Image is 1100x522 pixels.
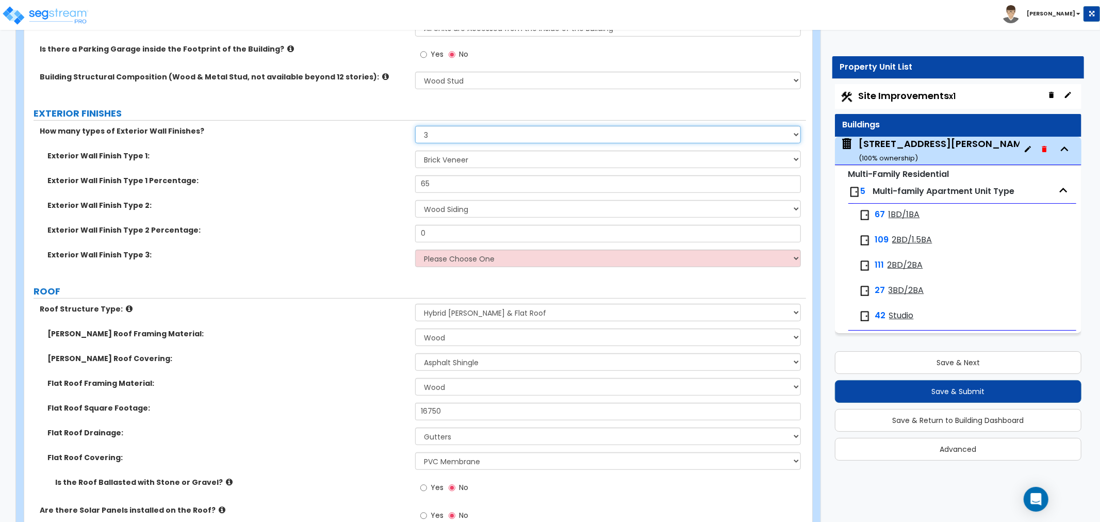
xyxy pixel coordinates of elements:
[226,478,233,486] i: click for more info!
[40,126,407,136] label: How many types of Exterior Wall Finishes?
[449,49,455,60] input: No
[431,482,444,493] span: Yes
[875,259,884,271] span: 111
[889,285,924,297] span: 3BD/2BA
[420,482,427,494] input: Yes
[47,225,407,235] label: Exterior Wall Finish Type 2 Percentage:
[2,5,89,26] img: logo_pro_r.png
[875,209,885,221] span: 67
[1002,5,1020,23] img: avatar.png
[431,49,444,59] span: Yes
[840,137,853,151] img: building.svg
[859,137,1031,164] div: [STREET_ADDRESS][PERSON_NAME]
[47,151,407,161] label: Exterior Wall Finish Type 1:
[449,482,455,494] input: No
[47,452,407,463] label: Flat Roof Covering:
[949,91,956,102] small: x1
[875,234,889,246] span: 109
[126,305,133,313] i: click for more info!
[835,351,1081,374] button: Save & Next
[40,44,407,54] label: Is there a Parking Garage inside the Footprint of the Building?
[848,186,861,198] img: door.png
[219,506,225,514] i: click for more info!
[55,477,407,487] label: Is the Roof Ballasted with Stone or Gravel?
[835,409,1081,432] button: Save & Return to Building Dashboard
[859,153,918,163] small: ( 100 % ownership)
[859,310,871,322] img: door.png
[34,107,806,120] label: EXTERIOR FINISHES
[843,119,1074,131] div: Buildings
[889,209,920,221] span: 1BD/1BA
[47,329,407,339] label: [PERSON_NAME] Roof Framing Material:
[431,510,444,520] span: Yes
[47,403,407,413] label: Flat Roof Square Footage:
[840,90,853,104] img: Construction.png
[888,259,923,271] span: 2BD/2BA
[861,185,866,197] span: 5
[420,49,427,60] input: Yes
[34,285,806,298] label: ROOF
[840,61,1076,73] div: Property Unit List
[848,168,949,180] small: Multi-Family Residential
[40,72,407,82] label: Building Structural Composition (Wood & Metal Stud, not available beyond 12 stories):
[859,209,871,221] img: door.png
[840,137,1020,164] span: 902 N Charles & 900 Linden Ave
[40,304,407,314] label: Roof Structure Type:
[47,200,407,210] label: Exterior Wall Finish Type 2:
[47,378,407,388] label: Flat Roof Framing Material:
[47,428,407,438] label: Flat Roof Drainage:
[835,438,1081,461] button: Advanced
[47,175,407,186] label: Exterior Wall Finish Type 1 Percentage:
[47,250,407,260] label: Exterior Wall Finish Type 3:
[287,45,294,53] i: click for more info!
[875,310,886,322] span: 42
[420,510,427,521] input: Yes
[873,185,1015,197] span: Multi-family Apartment Unit Type
[1024,487,1048,512] div: Open Intercom Messenger
[889,310,914,322] span: Studio
[40,505,407,515] label: Are there Solar Panels installed on the Roof?
[449,510,455,521] input: No
[382,73,389,80] i: click for more info!
[859,259,871,272] img: door.png
[47,353,407,364] label: [PERSON_NAME] Roof Covering:
[892,234,932,246] span: 2BD/1.5BA
[875,285,885,297] span: 27
[1027,10,1075,18] b: [PERSON_NAME]
[859,89,956,102] span: Site Improvements
[459,510,468,520] span: No
[835,380,1081,403] button: Save & Submit
[859,285,871,297] img: door.png
[459,49,468,59] span: No
[859,234,871,247] img: door.png
[459,482,468,493] span: No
